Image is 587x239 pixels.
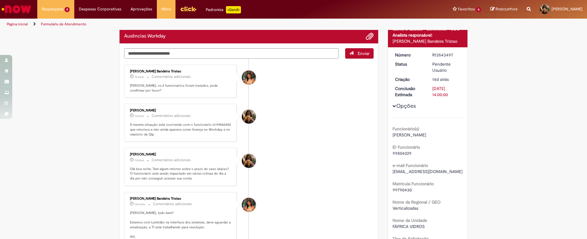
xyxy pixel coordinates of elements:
span: Despesas Corporativas [79,6,121,12]
div: [PERSON_NAME] [130,109,232,112]
div: [DATE] 14:00:00 [432,85,461,98]
img: ServiceNow [1,3,32,15]
b: Funcionário(s) [393,126,419,132]
p: Olá boa noite, Tem algum retorno sobre o prazo do caso abaixo? O funcionário está sendo impactado... [130,167,232,181]
b: ID Funcionário [393,144,420,150]
b: Nome da Regional / GEO [393,199,441,205]
b: e-mail Funcionário [393,163,428,168]
div: [PERSON_NAME] Bandeira Tristao [130,197,232,201]
div: [PERSON_NAME] [130,153,232,156]
p: A mesma situação está ocorrendo com o funcionário id 99842450 que retornou e não ainda aparece co... [130,122,232,137]
span: Verticalizadas [393,205,418,211]
time: 23/09/2025 18:30:33 [135,158,144,162]
span: 99790430 [393,187,412,193]
div: [PERSON_NAME] Bandeira Tristao [130,70,232,73]
small: Comentários adicionais [152,158,191,163]
span: 4 [65,7,70,12]
img: click_logo_yellow_360x200.png [180,4,197,13]
span: Enviar [358,51,370,56]
div: Gabriela Mourao Claudino [242,110,256,124]
a: Rascunhos [490,6,518,12]
span: Rascunhos [496,6,518,12]
span: FÁFRICA VIDROS [393,224,425,229]
div: Suzana Alves Bandeira Tristao [242,198,256,212]
button: Enviar [345,48,374,59]
dt: Criação [390,76,428,82]
span: [PERSON_NAME] [393,132,426,138]
time: 24/09/2025 11:04:49 [135,75,144,79]
span: Aprovações [131,6,152,12]
span: 14d atrás [432,77,449,82]
time: 17/09/2025 12:45:45 [432,77,449,82]
div: Pendente Usuário [432,61,461,73]
span: Favoritos [458,6,475,12]
span: 7d atrás [135,158,144,162]
p: +GenAi [226,6,241,13]
div: 17/09/2025 12:45:45 [432,76,461,82]
span: 7d atrás [135,114,144,118]
dt: Conclusão Estimada [390,85,428,98]
span: [EMAIL_ADDRESS][DOMAIN_NAME] [393,169,463,174]
span: 99804229 [393,150,412,156]
span: 6 [476,7,481,12]
p: [PERSON_NAME], os 2 funcionários foram tratados, pode confirmar por favor? [130,83,232,93]
span: More [161,6,171,12]
span: [PERSON_NAME] [552,6,582,12]
span: 13d atrás [135,202,145,206]
small: Comentários adicionais [153,201,192,207]
ul: Trilhas de página [5,19,387,30]
b: Nome da Unidade [393,218,427,223]
button: Adicionar anexos [366,32,374,40]
div: Analista responsável: [393,32,463,38]
time: 23/09/2025 18:32:08 [135,114,144,118]
div: [PERSON_NAME] Bandeira Tristao [393,38,463,44]
small: Comentários adicionais [152,74,191,79]
textarea: Digite sua mensagem aqui... [124,48,339,59]
dt: Número [390,52,428,58]
a: Formulário de Atendimento [41,22,86,27]
span: 7d atrás [135,75,144,79]
dt: Status [390,61,428,67]
span: Requisições [42,6,63,12]
b: Matrícula Funcionário [393,181,434,186]
div: R13543497 [432,52,461,58]
small: Comentários adicionais [152,113,191,118]
div: Gabriela Mourao Claudino [242,154,256,168]
h2: Ausências Workday Histórico de tíquete [124,34,166,39]
a: Página inicial [7,22,28,27]
div: Suzana Alves Bandeira Tristao [242,71,256,85]
time: 17/09/2025 18:06:33 [135,202,145,206]
div: Padroniza [206,6,241,13]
